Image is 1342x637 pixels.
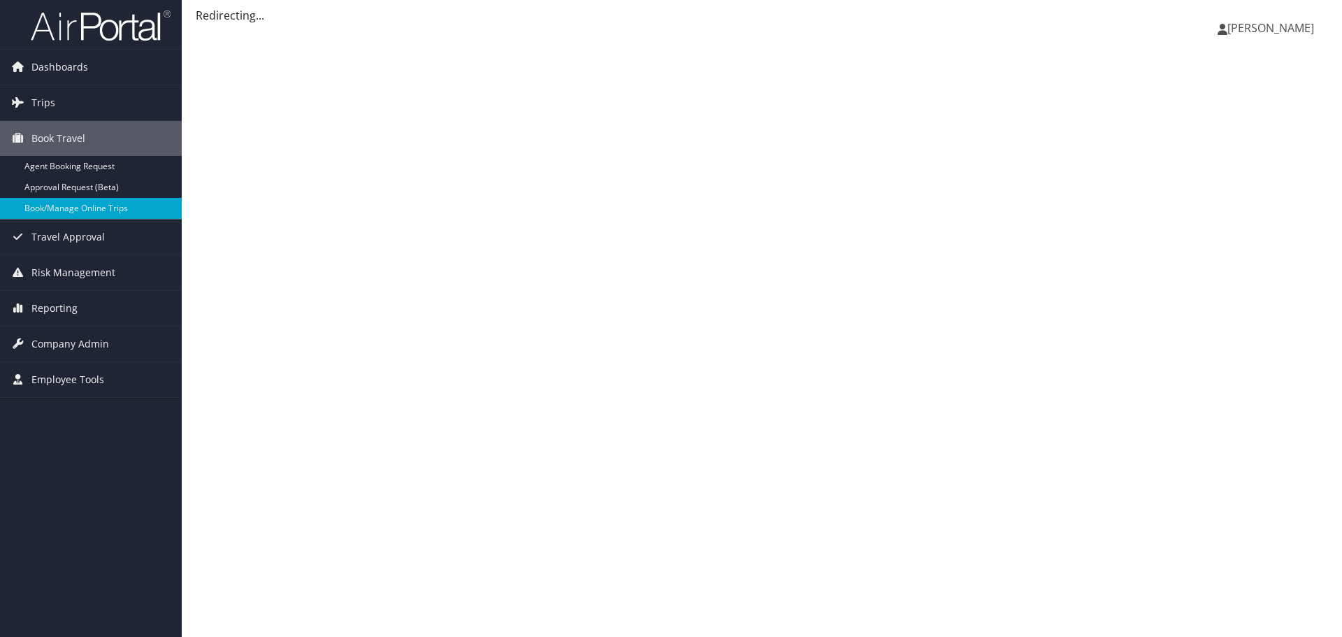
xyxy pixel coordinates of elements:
[31,327,109,362] span: Company Admin
[31,362,104,397] span: Employee Tools
[31,220,105,255] span: Travel Approval
[31,255,115,290] span: Risk Management
[31,50,88,85] span: Dashboards
[31,9,171,42] img: airportal-logo.png
[1227,20,1314,36] span: [PERSON_NAME]
[31,121,85,156] span: Book Travel
[31,291,78,326] span: Reporting
[196,7,1328,24] div: Redirecting...
[1218,7,1328,49] a: [PERSON_NAME]
[31,85,55,120] span: Trips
